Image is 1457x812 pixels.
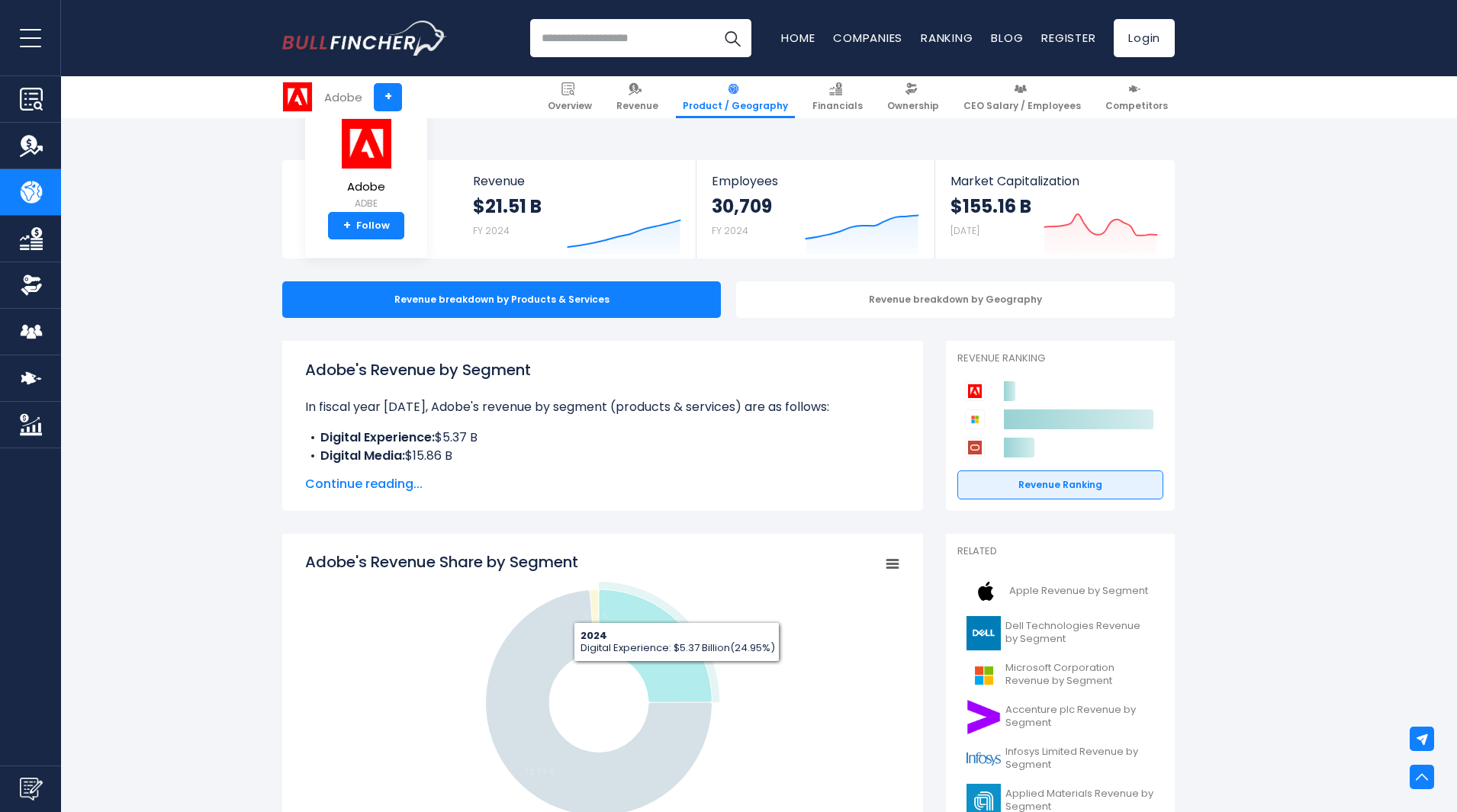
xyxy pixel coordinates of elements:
img: Ownership [20,274,43,297]
span: Financials [812,100,863,112]
li: $15.86 B [305,447,900,465]
button: Search [713,19,751,57]
a: Revenue $21.51 B FY 2024 [458,160,696,258]
p: In fiscal year [DATE], Adobe's revenue by segment (products & services) are as follows: [305,398,900,416]
a: Revenue Ranking [957,470,1163,499]
span: Revenue [616,100,658,112]
small: ADBE [339,197,393,210]
strong: $155.16 B [950,194,1031,218]
img: INFY logo [967,742,1001,776]
img: Microsoft Corporation competitors logo [965,409,985,429]
a: Market Capitalization $155.16 B [DATE] [935,160,1173,258]
tspan: 1.28 % [584,610,609,621]
a: Microsoft Corporation Revenue by Segment [957,654,1163,696]
small: [DATE] [950,224,979,237]
strong: + [343,219,351,233]
img: ADBE logo [283,82,312,111]
a: CEO Salary / Employees [957,76,1088,118]
div: Adobe [324,88,362,106]
span: CEO Salary / Employees [963,100,1081,112]
small: FY 2024 [712,224,748,237]
a: Login [1114,19,1175,57]
a: Product / Geography [676,76,795,118]
h1: Adobe's Revenue by Segment [305,358,900,381]
span: Market Capitalization [950,174,1158,188]
span: Revenue [473,174,681,188]
a: Go to homepage [282,21,446,56]
tspan: Adobe's Revenue Share by Segment [305,551,578,573]
a: Dell Technologies Revenue by Segment [957,612,1163,654]
a: Infosys Limited Revenue by Segment [957,738,1163,780]
b: Digital Experience: [320,428,435,446]
img: ACN logo [967,700,1001,734]
strong: 30,709 [712,194,772,218]
p: Revenue Ranking [957,352,1163,365]
span: Ownership [887,100,939,112]
a: Companies [833,30,902,46]
img: DELL logo [967,616,1001,650]
tspan: 73.77 % [524,766,555,778]
span: Adobe [339,181,393,194]
a: Financials [806,76,870,118]
img: Adobe competitors logo [965,381,985,401]
div: Revenue breakdown by Products & Services [282,281,721,318]
span: Overview [548,100,592,112]
span: Continue reading... [305,475,900,493]
img: Bullfincher logo [282,21,447,56]
small: FY 2024 [473,224,510,237]
span: Competitors [1105,100,1168,112]
a: +Follow [328,212,404,239]
span: Accenture plc Revenue by Segment [1005,704,1154,730]
a: Overview [541,76,599,118]
a: Employees 30,709 FY 2024 [696,160,934,258]
a: + [374,83,402,111]
b: Digital Media: [320,447,405,464]
span: Product / Geography [683,100,788,112]
img: Oracle Corporation competitors logo [965,438,985,457]
p: Related [957,545,1163,558]
li: $5.37 B [305,428,900,447]
a: Competitors [1098,76,1175,118]
tspan: 24.95 % [648,636,680,647]
img: MSFT logo [967,658,1001,692]
a: Accenture plc Revenue by Segment [957,696,1163,738]
span: Employees [712,174,918,188]
span: Infosys Limited Revenue by Segment [1005,746,1154,772]
a: Blog [991,30,1023,46]
a: Home [781,30,815,46]
span: Apple Revenue by Segment [1009,585,1148,598]
a: Adobe ADBE [339,117,394,213]
span: Dell Technologies Revenue by Segment [1005,620,1154,646]
a: Apple Revenue by Segment [957,570,1163,612]
div: Revenue breakdown by Geography [736,281,1175,318]
span: Microsoft Corporation Revenue by Segment [1005,662,1154,688]
a: Register [1041,30,1095,46]
a: Ownership [880,76,946,118]
strong: $21.51 B [473,194,542,218]
img: AAPL logo [967,574,1005,608]
img: ADBE logo [339,118,393,169]
a: Ranking [921,30,973,46]
a: Revenue [609,76,665,118]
